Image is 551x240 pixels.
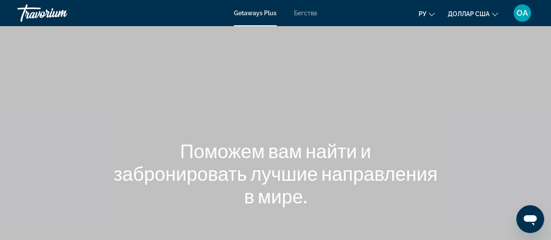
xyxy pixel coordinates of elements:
font: ОА [517,8,528,17]
h1: Поможем вам найти и забронировать лучшие направления в мире. [112,139,439,207]
a: Бегства [294,10,317,17]
a: Getaways Plus [234,10,277,17]
a: Травориум [17,2,105,24]
font: доллар США [448,10,490,17]
button: Меню пользователя [511,4,534,22]
button: Изменить язык [419,7,435,20]
font: ру [419,10,426,17]
button: Изменить валюту [448,7,498,20]
iframe: Кнопка запуска окна обмена сообщениями [516,205,544,233]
